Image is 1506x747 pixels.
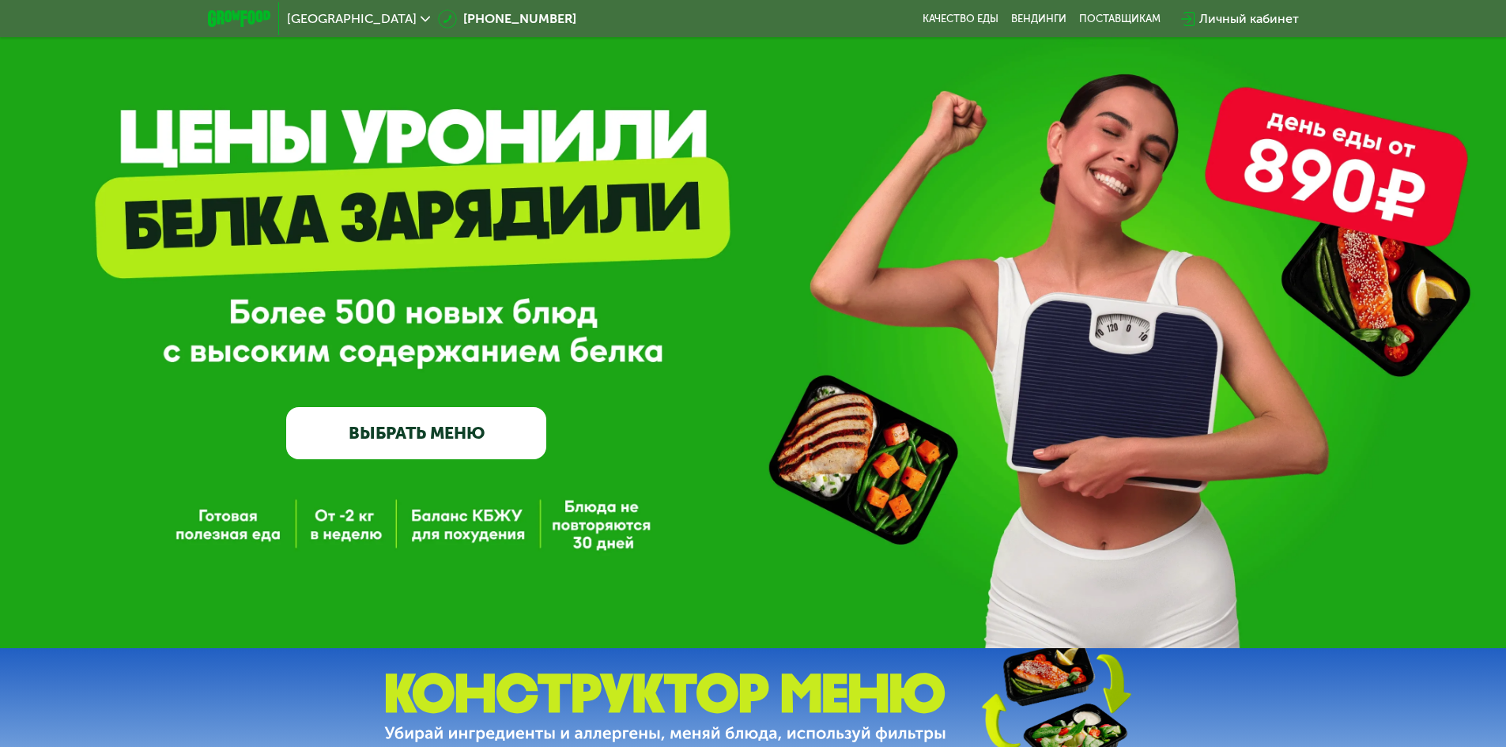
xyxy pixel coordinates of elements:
a: ВЫБРАТЬ МЕНЮ [286,407,546,459]
a: [PHONE_NUMBER] [438,9,576,28]
span: [GEOGRAPHIC_DATA] [287,13,417,25]
a: Вендинги [1011,13,1066,25]
a: Качество еды [923,13,998,25]
div: поставщикам [1079,13,1161,25]
div: Личный кабинет [1199,9,1299,28]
